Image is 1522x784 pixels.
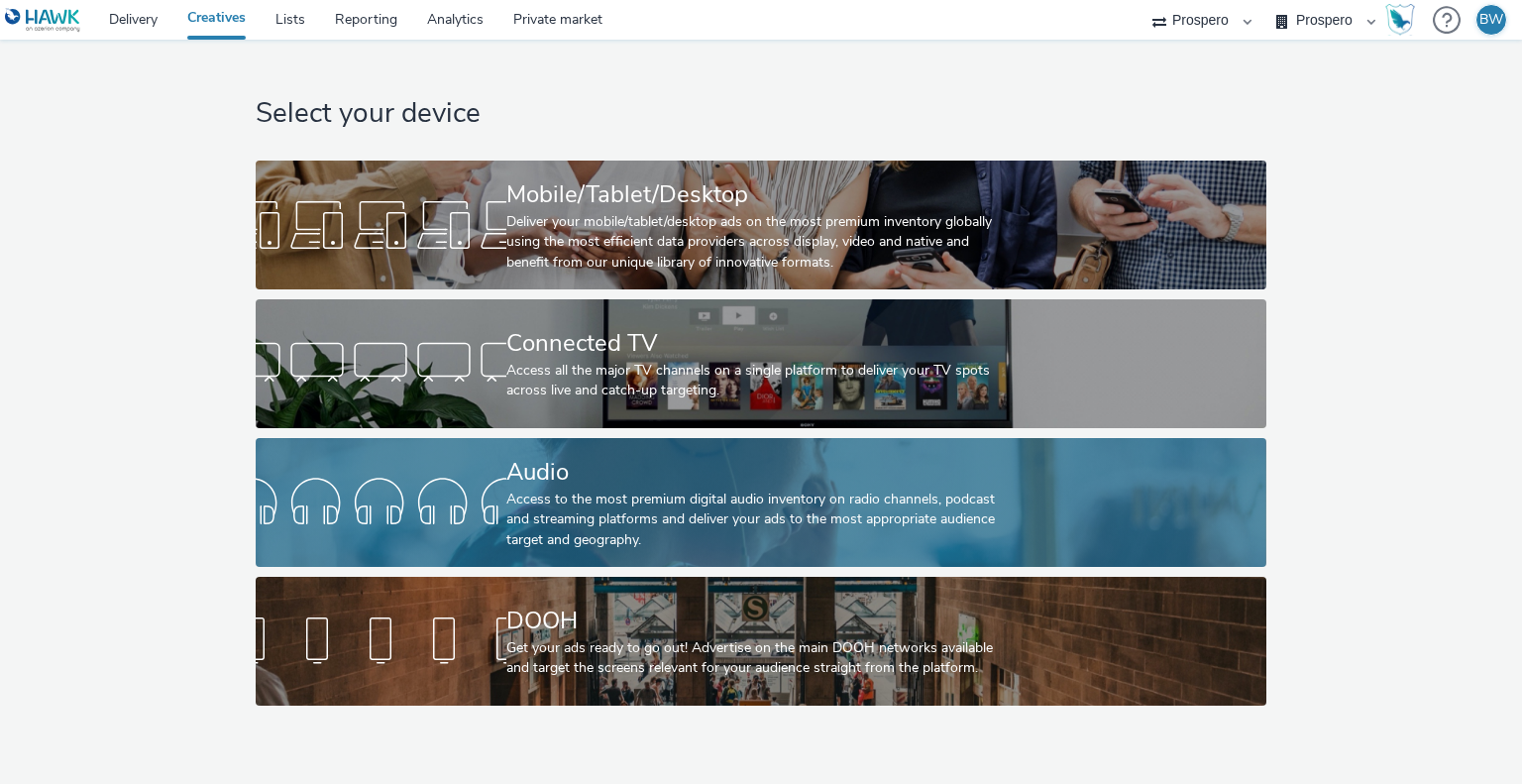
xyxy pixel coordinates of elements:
[256,438,1265,567] a: AudioAccess to the most premium digital audio inventory on radio channels, podcast and streaming ...
[1385,4,1415,36] img: Hawk Academy
[506,490,1008,550] div: Access to the most premium digital audio inventory on radio channels, podcast and streaming platf...
[506,326,1008,361] div: Connected TV
[506,604,1008,638] div: DOOH
[256,577,1265,706] a: DOOHGet your ads ready to go out! Advertise on the main DOOH networks available and target the sc...
[1479,5,1503,35] div: BW
[506,177,1008,212] div: Mobile/Tablet/Desktop
[506,212,1008,273] div: Deliver your mobile/tablet/desktop ads on the most premium inventory globally using the most effi...
[256,299,1265,428] a: Connected TVAccess all the major TV channels on a single platform to deliver your TV spots across...
[256,95,1265,133] h1: Select your device
[506,638,1008,679] div: Get your ads ready to go out! Advertise on the main DOOH networks available and target the screen...
[506,361,1008,401] div: Access all the major TV channels on a single platform to deliver your TV spots across live and ca...
[256,161,1265,289] a: Mobile/Tablet/DesktopDeliver your mobile/tablet/desktop ads on the most premium inventory globall...
[506,455,1008,490] div: Audio
[5,8,81,33] img: undefined Logo
[1385,4,1423,36] a: Hawk Academy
